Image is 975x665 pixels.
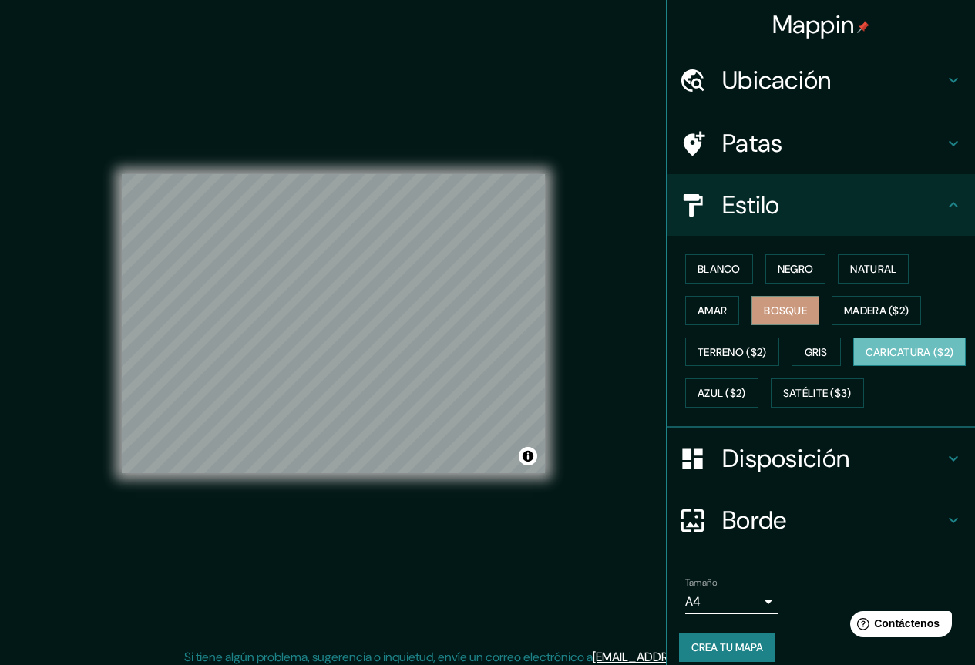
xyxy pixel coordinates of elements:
[685,576,717,589] font: Tamaño
[850,262,896,276] font: Natural
[593,649,783,665] a: [EMAIL_ADDRESS][DOMAIN_NAME]
[519,447,537,465] button: Activar o desactivar atribución
[679,633,775,662] button: Crea tu mapa
[832,296,921,325] button: Madera ($2)
[685,589,778,614] div: A4
[778,262,814,276] font: Negro
[698,262,741,276] font: Blanco
[722,442,849,475] font: Disposición
[792,338,841,367] button: Gris
[838,605,958,648] iframe: Lanzador de widgets de ayuda
[698,304,727,317] font: Amar
[122,174,545,473] canvas: Mapa
[667,489,975,551] div: Borde
[844,304,909,317] font: Madera ($2)
[685,378,758,408] button: Azul ($2)
[722,504,787,536] font: Borde
[667,174,975,236] div: Estilo
[685,296,739,325] button: Amar
[838,254,909,284] button: Natural
[722,189,780,221] font: Estilo
[691,640,763,654] font: Crea tu mapa
[722,127,783,160] font: Patas
[184,649,593,665] font: Si tiene algún problema, sugerencia o inquietud, envíe un correo electrónico a
[772,8,855,41] font: Mappin
[866,345,954,359] font: Caricatura ($2)
[667,428,975,489] div: Disposición
[783,387,852,401] font: Satélite ($3)
[667,49,975,111] div: Ubicación
[857,21,869,33] img: pin-icon.png
[764,304,807,317] font: Bosque
[685,338,779,367] button: Terreno ($2)
[698,387,746,401] font: Azul ($2)
[667,113,975,174] div: Patas
[765,254,826,284] button: Negro
[853,338,967,367] button: Caricatura ($2)
[685,254,753,284] button: Blanco
[685,593,701,610] font: A4
[751,296,819,325] button: Bosque
[771,378,864,408] button: Satélite ($3)
[722,64,832,96] font: Ubicación
[805,345,828,359] font: Gris
[698,345,767,359] font: Terreno ($2)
